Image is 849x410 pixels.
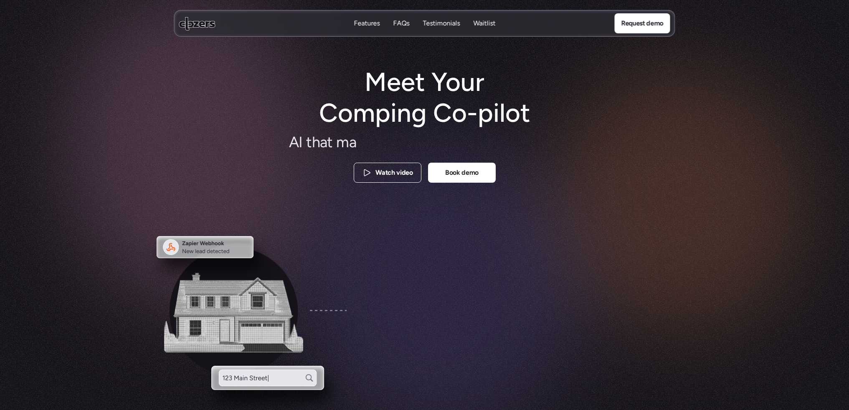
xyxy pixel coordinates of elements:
[467,136,474,157] span: a
[349,132,356,153] span: a
[503,136,508,157] span: f
[473,19,495,28] p: Waitlist
[495,136,503,157] span: e
[419,136,422,156] span: i
[448,136,456,157] span: u
[423,19,460,28] p: Testimonials
[393,19,409,28] a: FAQsFAQs
[473,28,495,37] p: Waitlist
[428,163,496,183] a: Book demo
[423,19,460,28] a: TestimonialsTestimonials
[354,19,380,28] p: Features
[473,19,495,28] a: WaitlistWaitlist
[312,132,320,153] span: h
[393,19,409,28] p: FAQs
[550,136,557,157] span: s
[327,132,332,153] span: t
[535,136,543,157] span: e
[371,132,378,153] span: s
[527,136,532,157] span: t
[320,132,327,153] span: a
[522,136,527,157] span: r
[336,132,349,153] span: m
[354,19,380,28] a: FeaturesFeatures
[363,132,371,153] span: e
[558,136,560,157] span: .
[311,67,538,129] h1: Meet Your Comping Co-pilot
[375,167,413,178] p: Watch video
[532,136,535,157] span: l
[614,13,670,33] a: Request demo
[411,134,419,154] span: p
[431,136,439,157] span: g
[621,18,663,29] p: Request demo
[445,167,478,178] p: Book demo
[483,136,491,157] span: d
[382,132,389,153] span: c
[443,136,448,157] span: f
[423,28,460,37] p: Testimonials
[299,132,302,153] span: I
[475,136,483,157] span: n
[544,136,550,157] span: s
[390,133,398,153] span: o
[356,132,363,153] span: k
[393,28,409,37] p: FAQs
[289,132,299,153] span: A
[398,133,411,153] span: m
[508,136,513,157] span: f
[354,28,380,37] p: Features
[422,136,430,157] span: n
[306,132,312,153] span: t
[456,136,464,157] span: n
[514,136,522,157] span: o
